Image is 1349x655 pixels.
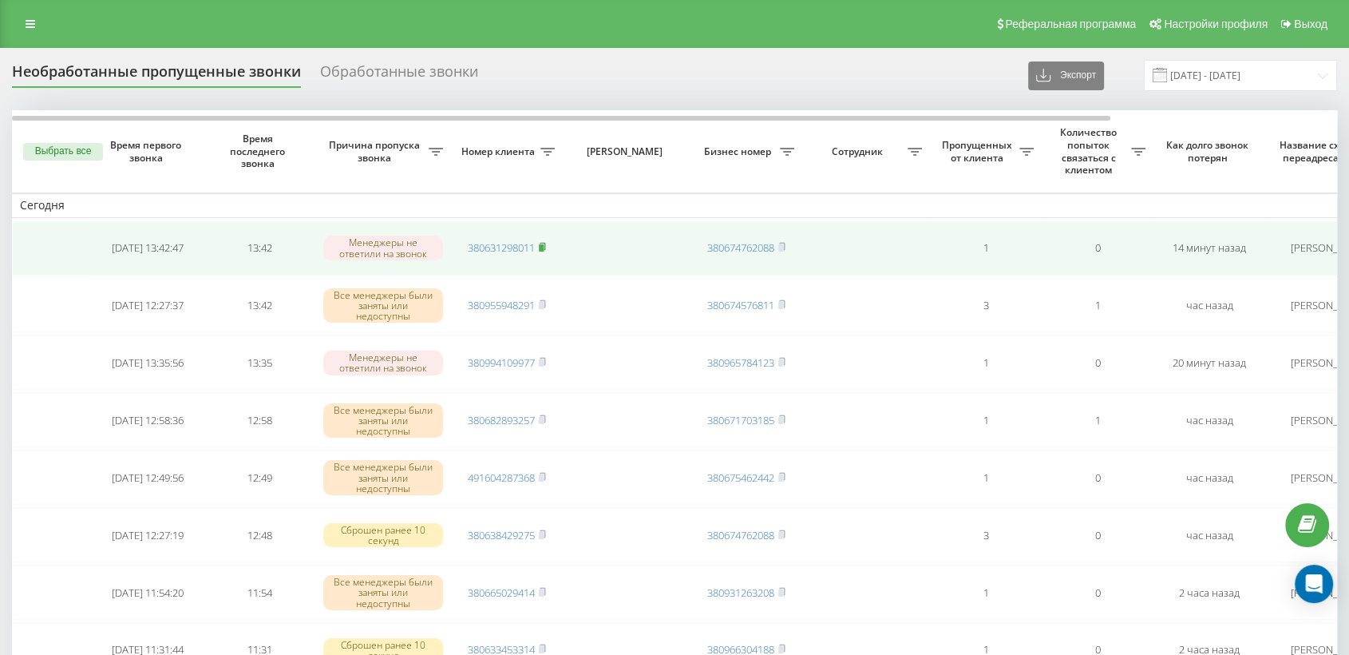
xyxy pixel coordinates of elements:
td: [DATE] 12:27:19 [92,508,204,562]
a: 380674576811 [707,298,774,312]
div: Менеджеры не ответили на звонок [323,351,443,375]
span: Выход [1294,18,1327,30]
td: 3 [930,279,1042,333]
a: 380682893257 [468,413,535,427]
a: 380965784123 [707,355,774,370]
div: Все менеджеры были заняты или недоступны [323,288,443,324]
span: Количество попыток связаться с клиентом [1050,126,1131,176]
td: [DATE] 12:58:36 [92,393,204,447]
td: [DATE] 12:27:37 [92,279,204,333]
div: Сброшен ранее 10 секунд [323,523,443,547]
a: 380674762088 [707,240,774,255]
td: [DATE] 12:49:56 [92,451,204,505]
span: Номер клиента [459,145,540,158]
td: 20 минут назад [1153,335,1265,390]
td: 0 [1042,451,1153,505]
td: [DATE] 13:35:56 [92,335,204,390]
span: Время последнего звонка [216,133,303,170]
button: Выбрать все [23,143,103,161]
td: 13:42 [204,279,315,333]
div: Все менеджеры были заняты или недоступны [323,403,443,439]
td: 13:42 [204,221,315,276]
span: Сотрудник [810,145,908,158]
td: 1 [930,221,1042,276]
a: 380955948291 [468,298,535,312]
div: Необработанные пропущенные звонки [12,63,301,88]
td: 13:35 [204,335,315,390]
td: 14 минут назад [1153,221,1265,276]
td: 1 [1042,393,1153,447]
button: Экспорт [1028,62,1104,90]
td: 12:49 [204,451,315,505]
div: Менеджеры не ответили на звонок [323,236,443,260]
a: 380631298011 [468,240,535,255]
td: 1 [930,566,1042,620]
td: час назад [1153,508,1265,562]
td: час назад [1153,393,1265,447]
td: [DATE] 13:42:47 [92,221,204,276]
a: 380665029414 [468,586,535,600]
td: 12:48 [204,508,315,562]
span: Время первого звонка [105,139,191,164]
span: Бизнес номер [698,145,780,158]
td: 1 [930,451,1042,505]
td: 1 [930,393,1042,447]
div: Все менеджеры были заняты или недоступны [323,575,443,610]
td: 0 [1042,508,1153,562]
a: 380671703185 [707,413,774,427]
span: Реферальная программа [1005,18,1136,30]
span: Настройки профиля [1164,18,1268,30]
td: 12:58 [204,393,315,447]
td: 0 [1042,335,1153,390]
a: 380994109977 [468,355,535,370]
td: 1 [930,335,1042,390]
td: 11:54 [204,566,315,620]
td: 0 [1042,566,1153,620]
span: Как долго звонок потерян [1166,139,1252,164]
a: 491604287368 [468,470,535,485]
span: [PERSON_NAME] [576,145,677,158]
td: 0 [1042,221,1153,276]
td: 2 часа назад [1153,566,1265,620]
td: 1 [1042,279,1153,333]
td: час назад [1153,279,1265,333]
span: Пропущенных от клиента [938,139,1019,164]
a: 380675462442 [707,470,774,485]
div: Все менеджеры были заняты или недоступны [323,460,443,495]
a: 380674762088 [707,528,774,542]
span: Причина пропуска звонка [323,139,429,164]
div: Open Intercom Messenger [1295,565,1333,603]
a: 380931263208 [707,586,774,600]
div: Обработанные звонки [320,63,478,88]
a: 380638429275 [468,528,535,542]
td: 3 [930,508,1042,562]
td: час назад [1153,451,1265,505]
td: [DATE] 11:54:20 [92,566,204,620]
